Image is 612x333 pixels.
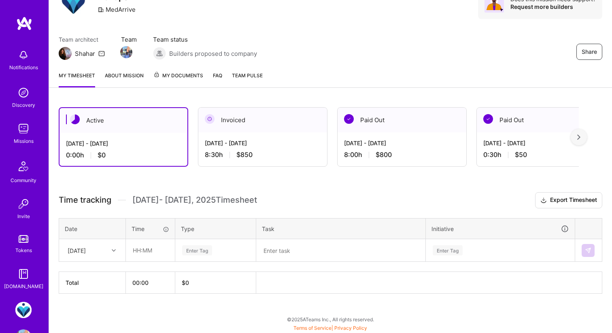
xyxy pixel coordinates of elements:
span: Builders proposed to company [169,49,257,58]
div: Enter Tag [182,244,212,257]
i: icon Mail [98,50,105,57]
th: 00:00 [126,272,175,294]
a: My Documents [153,71,203,87]
span: | [293,325,367,331]
div: [DATE] - [DATE] [66,139,181,148]
img: Invoiced [205,114,215,124]
div: Notifications [9,63,38,72]
img: teamwork [15,121,32,137]
img: logo [16,16,32,31]
th: Date [59,218,126,239]
img: Paid Out [483,114,493,124]
a: My timesheet [59,71,95,87]
a: About Mission [105,71,144,87]
div: Paid Out [477,108,606,132]
div: [DOMAIN_NAME] [4,282,43,291]
span: My Documents [153,71,203,80]
span: $850 [236,151,253,159]
span: $800 [376,151,392,159]
a: Team Pulse [232,71,263,87]
div: Invite [17,212,30,221]
div: [DATE] [68,246,86,255]
div: Paid Out [338,108,466,132]
span: Time tracking [59,195,111,205]
div: [DATE] - [DATE] [483,139,599,147]
img: Submit [585,247,591,254]
div: Shahar [75,49,95,58]
div: Time [132,225,169,233]
th: Task [256,218,426,239]
img: right [577,134,580,140]
div: Enter Tag [433,244,463,257]
img: guide book [15,266,32,282]
img: discovery [15,85,32,101]
div: Community [11,176,36,185]
span: $ 0 [182,279,189,286]
a: Team Member Avatar [121,45,132,59]
img: tokens [19,235,28,243]
input: HH:MM [126,240,174,261]
img: Community [14,157,33,176]
span: Team Pulse [232,72,263,78]
div: Invoiced [198,108,327,132]
span: Team status [153,35,257,44]
img: Team Member Avatar [120,46,132,58]
img: bell [15,47,32,63]
span: Team [121,35,137,44]
span: [DATE] - [DATE] , 2025 Timesheet [132,195,257,205]
img: Active [70,115,80,124]
a: Terms of Service [293,325,331,331]
a: FAQ [213,71,222,87]
div: 8:30 h [205,151,321,159]
button: Export Timesheet [535,192,602,208]
button: Share [576,44,602,60]
span: $0 [98,151,106,159]
div: Request more builders [510,3,596,11]
div: 8:00 h [344,151,460,159]
div: © 2025 ATeams Inc., All rights reserved. [49,309,612,329]
i: icon CompanyGray [98,6,104,13]
th: Type [175,218,256,239]
div: [DATE] - [DATE] [205,139,321,147]
i: icon Download [540,196,547,205]
div: Initiative [431,224,569,233]
div: MedArrive [98,5,136,14]
span: $50 [515,151,527,159]
div: Missions [14,137,34,145]
div: 0:30 h [483,151,599,159]
i: icon Chevron [112,248,116,252]
img: MedArrive: Devops [15,302,32,318]
span: Share [582,48,597,56]
img: Invite [15,196,32,212]
a: MedArrive: Devops [13,302,34,318]
img: Builders proposed to company [153,47,166,60]
img: Paid Out [344,114,354,124]
span: Team architect [59,35,105,44]
a: Privacy Policy [334,325,367,331]
div: Tokens [15,246,32,255]
div: 0:00 h [66,151,181,159]
div: [DATE] - [DATE] [344,139,460,147]
div: Discovery [12,101,35,109]
img: Team Architect [59,47,72,60]
th: Total [59,272,126,294]
div: Active [59,108,187,133]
